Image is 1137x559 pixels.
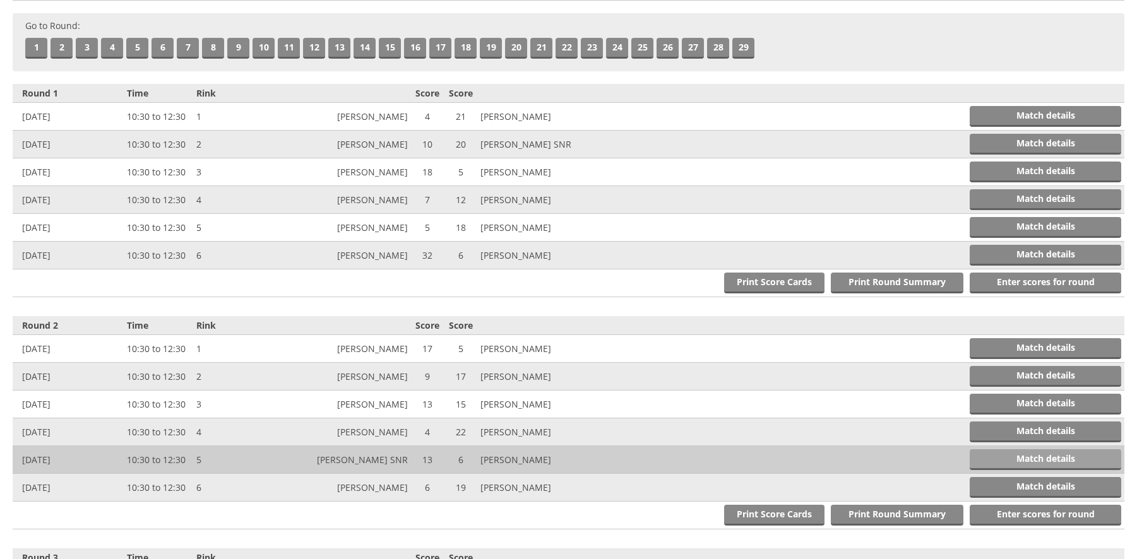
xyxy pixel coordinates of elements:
td: [DATE] [13,335,124,363]
a: Match details [970,162,1121,182]
a: 28 [707,38,729,59]
a: 17 [429,38,451,59]
td: 17 [444,363,478,391]
td: [PERSON_NAME] [277,474,410,502]
a: 8 [202,38,224,59]
a: 16 [404,38,426,59]
a: 9 [227,38,249,59]
a: 24 [606,38,628,59]
td: [PERSON_NAME] [277,363,410,391]
td: 2 [193,363,277,391]
td: [PERSON_NAME] [477,158,610,186]
td: [PERSON_NAME] SNR [277,446,410,474]
a: 23 [581,38,603,59]
td: [PERSON_NAME] [277,242,410,269]
td: 19 [444,474,478,502]
th: Round 1 [13,84,124,103]
td: [PERSON_NAME] [477,474,610,502]
a: 7 [177,38,199,59]
th: Score [411,316,444,335]
td: [DATE] [13,474,124,502]
td: [PERSON_NAME] [277,158,410,186]
div: Go to Round: [13,13,1124,71]
td: 10:30 to 12:30 [124,242,193,269]
td: [PERSON_NAME] [277,335,410,363]
td: [DATE] [13,363,124,391]
a: Match details [970,134,1121,155]
a: Match details [970,366,1121,387]
td: 18 [411,158,444,186]
a: 6 [152,38,174,59]
th: Time [124,316,193,335]
td: 10:30 to 12:30 [124,186,193,214]
td: 5 [193,214,277,242]
td: 10:30 to 12:30 [124,363,193,391]
td: [PERSON_NAME] SNR [477,131,610,158]
td: [DATE] [13,418,124,446]
th: Score [444,316,478,335]
td: 13 [411,391,444,418]
a: 22 [556,38,578,59]
td: 32 [411,242,444,269]
a: 18 [455,38,477,59]
td: 3 [193,158,277,186]
td: 6 [411,474,444,502]
td: [PERSON_NAME] [477,446,610,474]
td: 10:30 to 12:30 [124,391,193,418]
th: Round 2 [13,316,124,335]
td: 21 [444,103,478,131]
td: 3 [193,391,277,418]
a: Print Round Summary [831,505,963,526]
td: 17 [411,335,444,363]
td: [PERSON_NAME] [277,186,410,214]
td: 10:30 to 12:30 [124,474,193,502]
th: Score [444,84,478,103]
th: Rink [193,316,277,335]
td: 9 [411,363,444,391]
td: [DATE] [13,214,124,242]
td: [PERSON_NAME] [477,335,610,363]
a: 15 [379,38,401,59]
a: 1 [25,38,47,59]
a: Match details [970,449,1121,470]
td: 5 [444,335,478,363]
td: 10:30 to 12:30 [124,446,193,474]
a: 14 [354,38,376,59]
a: 27 [682,38,704,59]
td: [DATE] [13,446,124,474]
td: 12 [444,186,478,214]
a: Match details [970,245,1121,266]
td: [PERSON_NAME] [477,418,610,446]
td: 6 [444,242,478,269]
td: 5 [411,214,444,242]
td: [PERSON_NAME] [277,103,410,131]
td: [PERSON_NAME] [277,391,410,418]
td: 20 [444,131,478,158]
a: 2 [51,38,73,59]
td: 10:30 to 12:30 [124,103,193,131]
td: [DATE] [13,186,124,214]
th: Score [411,84,444,103]
td: [PERSON_NAME] [277,214,410,242]
td: 2 [193,131,277,158]
td: 4 [411,418,444,446]
td: 10:30 to 12:30 [124,214,193,242]
td: [PERSON_NAME] [277,418,410,446]
td: 4 [193,418,277,446]
td: 1 [193,335,277,363]
td: 18 [444,214,478,242]
th: Time [124,84,193,103]
a: 26 [657,38,679,59]
a: Match details [970,338,1121,359]
td: 4 [411,103,444,131]
td: 5 [193,446,277,474]
a: Print Score Cards [724,273,824,293]
td: [PERSON_NAME] [477,103,610,131]
a: 25 [631,38,653,59]
td: 4 [193,186,277,214]
td: [DATE] [13,103,124,131]
td: [PERSON_NAME] [477,363,610,391]
a: 5 [126,38,148,59]
th: Rink [193,84,277,103]
a: 12 [303,38,325,59]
